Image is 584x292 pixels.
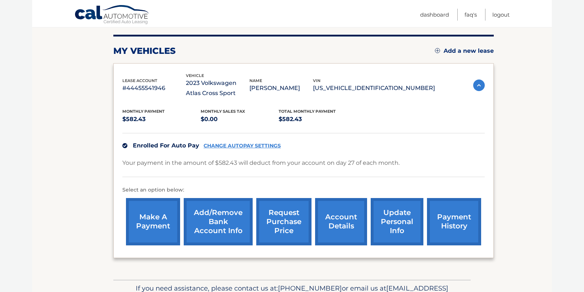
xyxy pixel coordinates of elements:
span: lease account [122,78,157,83]
a: update personal info [371,198,423,245]
span: Enrolled For Auto Pay [133,142,199,149]
p: #44455541946 [122,83,186,93]
h2: my vehicles [113,46,176,56]
span: Monthly Payment [122,109,165,114]
img: add.svg [435,48,440,53]
span: vin [313,78,321,83]
span: name [249,78,262,83]
p: $582.43 [279,114,357,124]
a: Add a new lease [435,47,494,55]
span: Total Monthly Payment [279,109,336,114]
p: [US_VEHICLE_IDENTIFICATION_NUMBER] [313,83,435,93]
p: [PERSON_NAME] [249,83,313,93]
a: request purchase price [256,198,311,245]
p: Your payment in the amount of $582.43 will deduct from your account on day 27 of each month. [122,158,400,168]
a: CHANGE AUTOPAY SETTINGS [204,143,281,149]
a: Add/Remove bank account info [184,198,253,245]
a: Logout [492,9,510,21]
a: Cal Automotive [74,5,150,26]
a: make a payment [126,198,180,245]
a: account details [315,198,367,245]
img: accordion-active.svg [473,80,485,91]
p: $0.00 [201,114,279,124]
a: FAQ's [465,9,477,21]
img: check.svg [122,143,127,148]
p: $582.43 [122,114,201,124]
p: Select an option below: [122,186,485,194]
p: 2023 Volkswagen Atlas Cross Sport [186,78,249,98]
span: vehicle [186,73,204,78]
a: Dashboard [420,9,449,21]
a: payment history [427,198,481,245]
span: Monthly sales Tax [201,109,245,114]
